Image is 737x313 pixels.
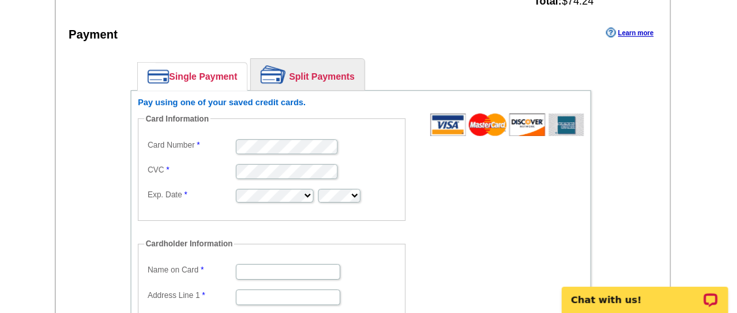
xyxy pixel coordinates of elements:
[606,27,653,38] a: Learn more
[148,289,235,301] label: Address Line 1
[431,113,584,136] img: acceptedCards.gif
[69,26,118,44] div: Payment
[148,164,235,176] label: CVC
[261,65,286,84] img: split-payment.png
[251,59,365,90] a: Split Payments
[148,139,235,151] label: Card Number
[144,238,234,250] legend: Cardholder Information
[148,264,235,276] label: Name on Card
[148,69,169,84] img: single-payment.png
[144,113,210,125] legend: Card Information
[553,272,737,313] iframe: LiveChat chat widget
[138,63,247,90] a: Single Payment
[138,97,584,108] h6: Pay using one of your saved credit cards.
[148,189,235,201] label: Exp. Date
